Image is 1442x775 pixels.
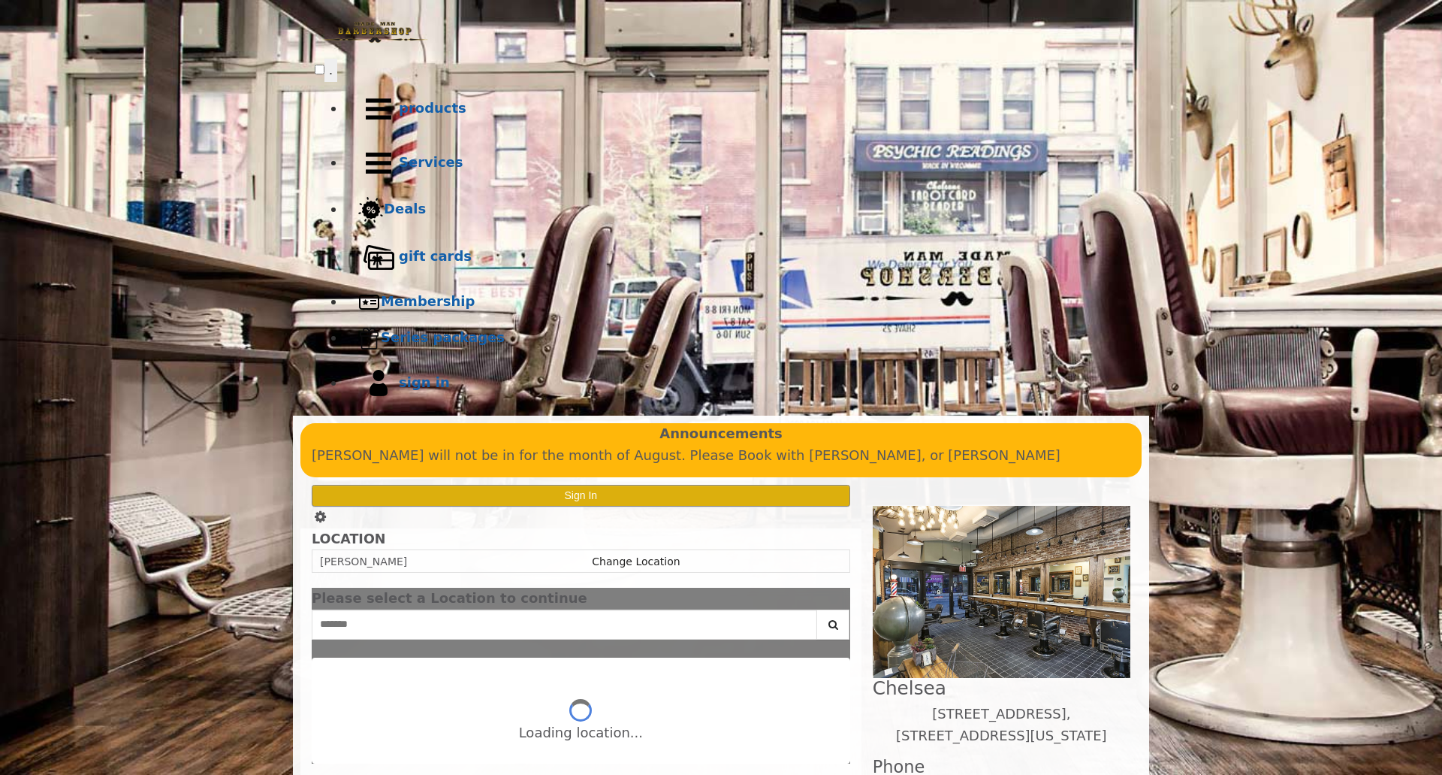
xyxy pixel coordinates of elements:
[358,363,399,404] img: sign in
[825,619,842,630] i: Search button
[345,82,1127,136] a: Productsproducts
[399,248,472,264] b: gift cards
[320,556,407,568] span: [PERSON_NAME]
[381,293,475,309] b: Membership
[312,610,850,647] div: Center Select
[315,8,435,56] img: Made Man Barbershop logo
[358,197,384,223] img: Deals
[358,237,399,277] img: Gift cards
[592,556,680,568] a: Change Location
[345,230,1127,284] a: Gift cardsgift cards
[345,190,1127,230] a: DealsDeals
[312,445,1130,467] p: [PERSON_NAME] will not be in for the month of August. Please Book with [PERSON_NAME], or [PERSON_...
[324,59,337,82] button: menu toggle
[345,320,1127,356] a: Series packagesSeries packages
[345,284,1127,320] a: MembershipMembership
[399,154,463,170] b: Services
[659,423,783,445] b: Announcements
[345,136,1127,190] a: ServicesServices
[312,610,817,640] input: Search Center
[358,327,381,350] img: Series packages
[384,201,426,216] b: Deals
[519,722,643,744] div: Loading location...
[312,531,385,546] b: LOCATION
[873,678,1130,698] h2: Chelsea
[399,374,450,390] b: sign in
[828,594,850,604] button: close dialog
[381,329,505,345] b: Series packages
[315,65,324,74] input: menu toggle
[358,291,381,313] img: Membership
[329,62,333,77] span: .
[358,143,399,183] img: Services
[312,590,587,606] span: Please select a Location to continue
[312,485,850,507] button: Sign In
[358,89,399,129] img: Products
[399,100,466,116] b: products
[873,704,1130,747] p: [STREET_ADDRESS],[STREET_ADDRESS][US_STATE]
[345,356,1127,410] a: sign insign in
